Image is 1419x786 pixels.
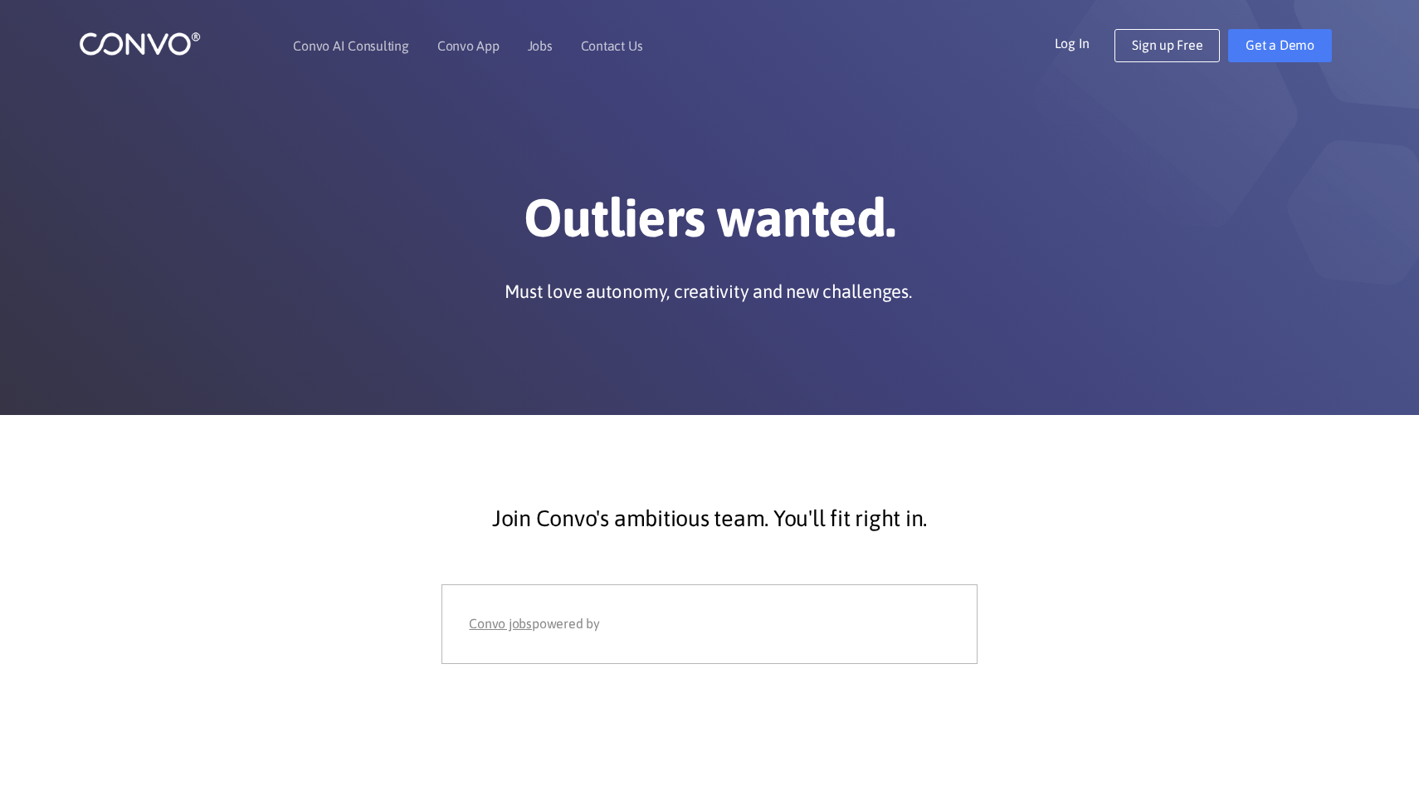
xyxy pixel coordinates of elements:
[249,186,1170,262] h1: Outliers wanted.
[79,31,201,56] img: logo_1.png
[437,39,500,52] a: Convo App
[505,279,912,304] p: Must love autonomy, creativity and new challenges.
[293,39,408,52] a: Convo AI Consulting
[261,498,1158,539] p: Join Convo's ambitious team. You'll fit right in.
[469,612,949,637] div: powered by
[469,612,532,637] a: Convo jobs
[1055,29,1115,56] a: Log In
[1228,29,1332,62] a: Get a Demo
[1114,29,1220,62] a: Sign up Free
[581,39,643,52] a: Contact Us
[528,39,553,52] a: Jobs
